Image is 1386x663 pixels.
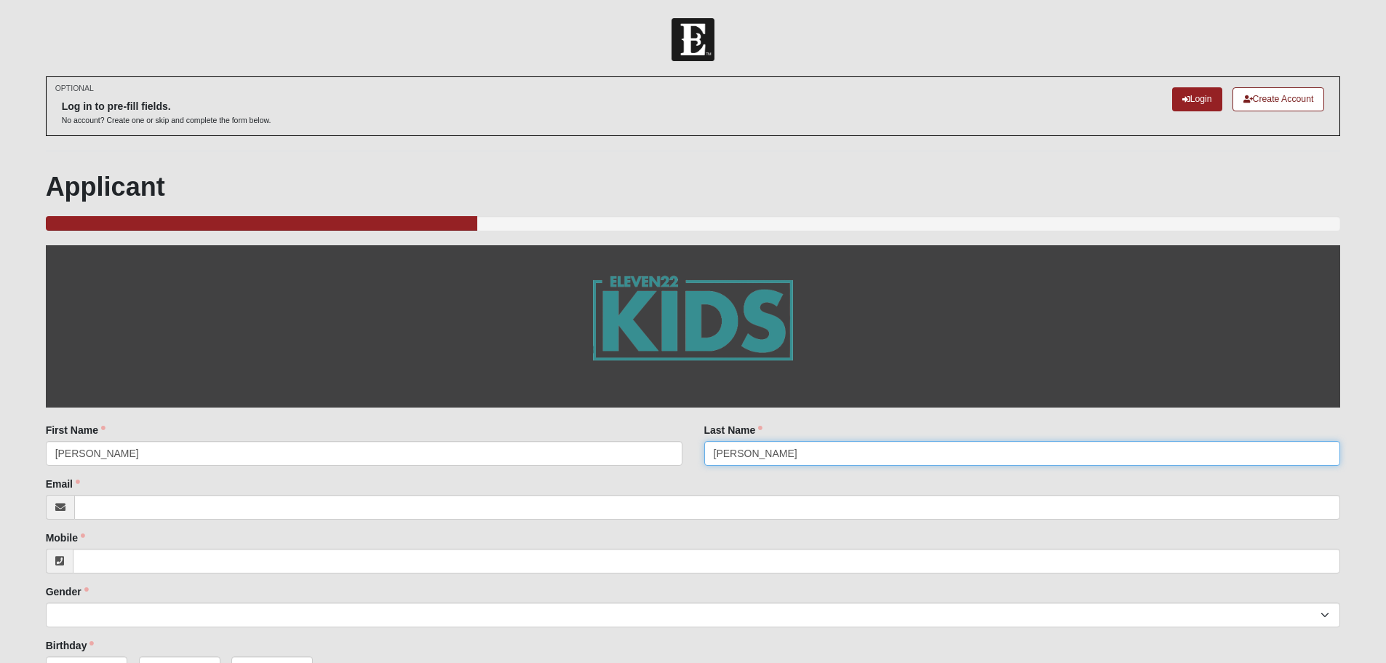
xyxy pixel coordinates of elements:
label: Last Name [704,423,763,437]
label: Email [46,477,80,491]
label: First Name [46,423,105,437]
label: Gender [46,584,89,599]
p: No account? Create one or skip and complete the form below. [62,115,271,126]
a: Login [1172,87,1222,111]
a: Create Account [1232,87,1325,111]
img: GetImage.ashx [564,245,823,408]
small: OPTIONAL [55,83,94,94]
label: Mobile [46,531,85,545]
h1: Applicant [46,171,1341,202]
label: Birthday [46,638,95,653]
h6: Log in to pre-fill fields. [62,100,271,113]
img: Church of Eleven22 Logo [672,18,714,61]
